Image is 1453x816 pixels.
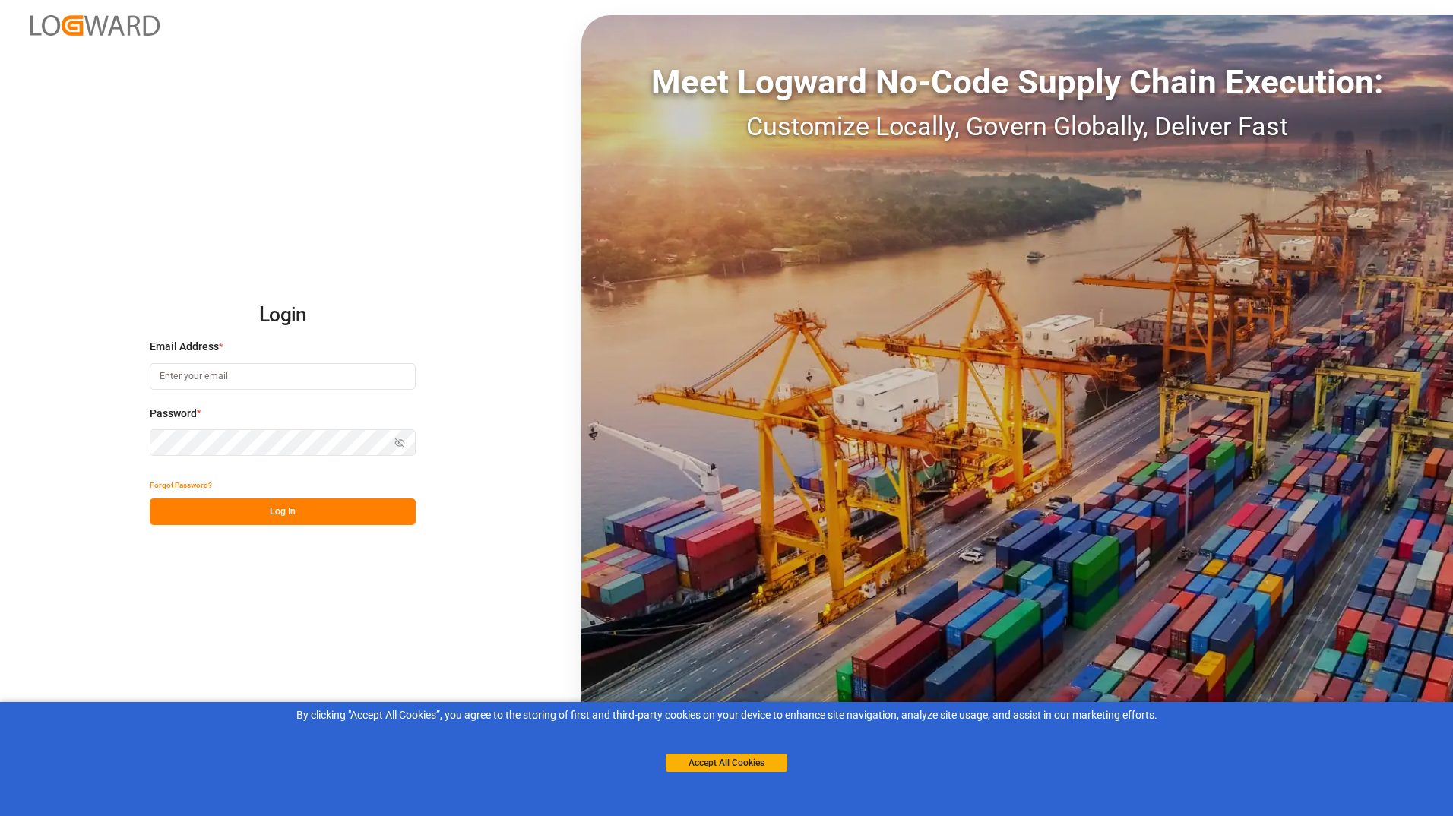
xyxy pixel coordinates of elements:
button: Accept All Cookies [666,754,787,772]
img: Logward_new_orange.png [30,15,160,36]
div: By clicking "Accept All Cookies”, you agree to the storing of first and third-party cookies on yo... [11,707,1442,723]
button: Forgot Password? [150,472,212,498]
button: Log In [150,498,416,525]
input: Enter your email [150,363,416,390]
div: Meet Logward No-Code Supply Chain Execution: [581,57,1453,107]
span: Password [150,406,197,422]
div: Customize Locally, Govern Globally, Deliver Fast [581,107,1453,146]
h2: Login [150,291,416,340]
span: Email Address [150,339,219,355]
